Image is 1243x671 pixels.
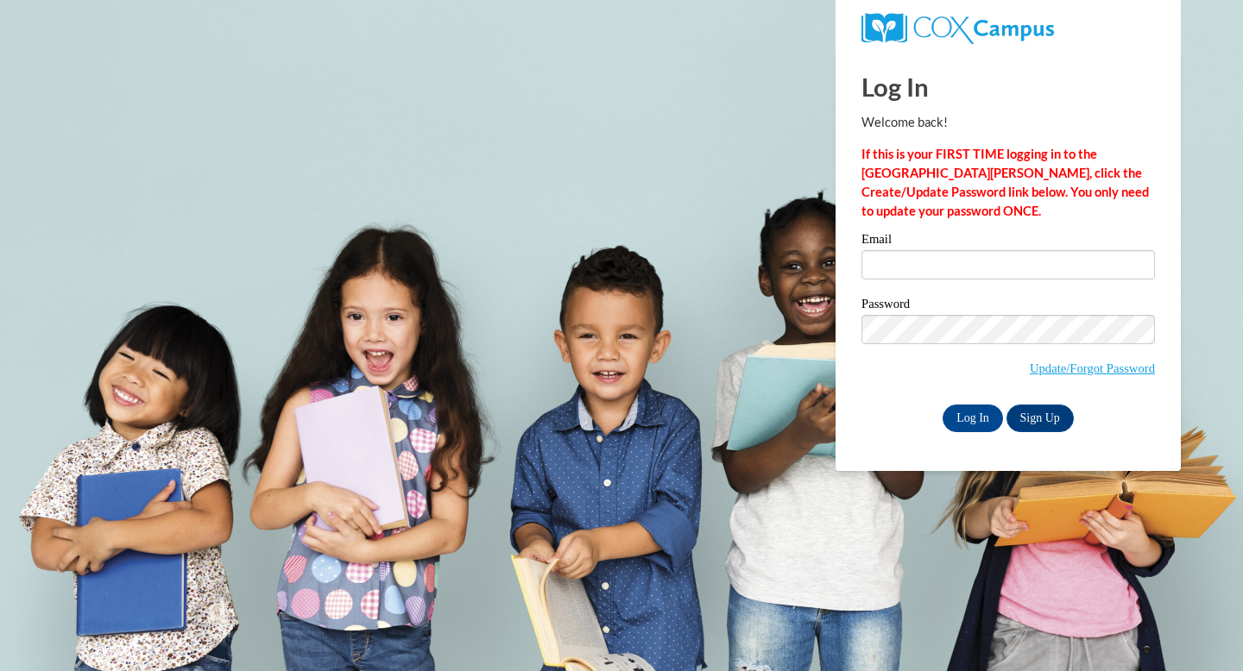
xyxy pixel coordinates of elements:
[861,69,1155,104] h1: Log In
[1006,404,1074,432] a: Sign Up
[943,404,1003,432] input: Log In
[861,13,1054,44] img: COX Campus
[861,233,1155,250] label: Email
[861,298,1155,315] label: Password
[1030,361,1155,375] a: Update/Forgot Password
[861,20,1054,34] a: COX Campus
[861,113,1155,132] p: Welcome back!
[861,147,1149,218] strong: If this is your FIRST TIME logging in to the [GEOGRAPHIC_DATA][PERSON_NAME], click the Create/Upd...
